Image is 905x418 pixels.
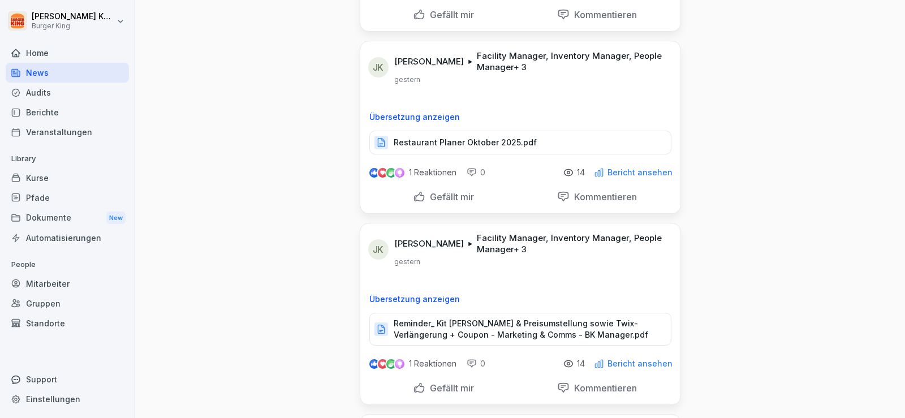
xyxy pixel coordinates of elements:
[369,295,671,304] p: Übersetzung anzeigen
[369,168,378,177] img: like
[467,358,485,369] div: 0
[477,232,667,255] p: Facility Manager, Inventory Manager, People Manager + 3
[570,9,637,20] p: Kommentieren
[394,257,420,266] p: gestern
[6,256,129,274] p: People
[378,360,387,368] img: love
[477,50,667,73] p: Facility Manager, Inventory Manager, People Manager + 3
[6,188,129,208] a: Pfade
[394,75,420,84] p: gestern
[425,9,474,20] p: Gefällt mir
[425,191,474,202] p: Gefällt mir
[6,208,129,229] div: Dokumente
[6,150,129,168] p: Library
[409,359,456,368] p: 1 Reaktionen
[6,63,129,83] a: News
[386,168,396,178] img: celebrate
[577,359,585,368] p: 14
[394,137,537,148] p: Restaurant Planer Oktober 2025.pdf
[368,57,389,77] div: JK
[369,113,671,122] p: Übersetzung anzeigen
[32,12,114,21] p: [PERSON_NAME] Karius
[386,359,396,369] img: celebrate
[425,382,474,394] p: Gefällt mir
[6,122,129,142] a: Veranstaltungen
[6,274,129,294] a: Mitarbeiter
[394,56,464,67] p: [PERSON_NAME]
[6,168,129,188] a: Kurse
[369,359,378,368] img: like
[570,191,637,202] p: Kommentieren
[32,22,114,30] p: Burger King
[369,140,671,152] a: Restaurant Planer Oktober 2025.pdf
[369,327,671,338] a: Reminder_ Kit [PERSON_NAME] & Preisumstellung sowie Twix-Verlängerung + Coupon - Marketing & Comm...
[394,318,660,341] p: Reminder_ Kit [PERSON_NAME] & Preisumstellung sowie Twix-Verlängerung + Coupon - Marketing & Comm...
[6,294,129,313] a: Gruppen
[6,313,129,333] a: Standorte
[378,169,387,177] img: love
[395,167,404,178] img: inspiring
[6,389,129,409] a: Einstellungen
[6,369,129,389] div: Support
[6,228,129,248] a: Automatisierungen
[6,208,129,229] a: DokumenteNew
[394,238,464,249] p: [PERSON_NAME]
[395,359,404,369] img: inspiring
[6,43,129,63] a: Home
[6,102,129,122] a: Berichte
[467,167,485,178] div: 0
[607,359,673,368] p: Bericht ansehen
[577,168,585,177] p: 14
[570,382,637,394] p: Kommentieren
[409,168,456,177] p: 1 Reaktionen
[6,83,129,102] a: Audits
[607,168,673,177] p: Bericht ansehen
[106,212,126,225] div: New
[368,239,389,260] div: JK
